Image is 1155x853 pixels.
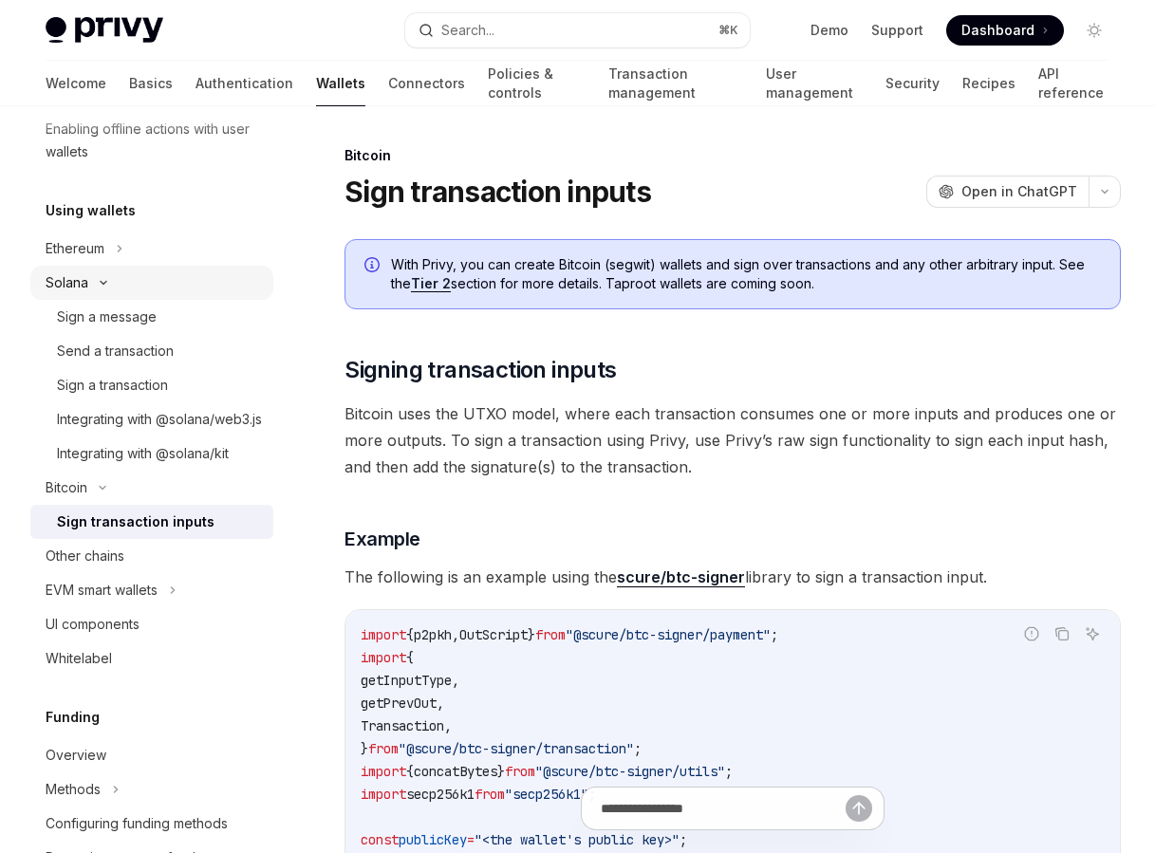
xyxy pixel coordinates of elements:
[196,61,293,106] a: Authentication
[961,21,1034,40] span: Dashboard
[961,182,1077,201] span: Open in ChatGPT
[406,649,414,666] span: {
[946,15,1064,46] a: Dashboard
[30,368,273,402] a: Sign a transaction
[364,257,383,276] svg: Info
[46,778,101,801] div: Methods
[46,17,163,44] img: light logo
[57,510,214,533] div: Sign transaction inputs
[771,626,778,643] span: ;
[391,255,1101,293] span: With Privy, you can create Bitcoin (segwit) wallets and sign over transactions and any other arbi...
[566,626,771,643] span: "@scure/btc-signer/payment"
[452,672,459,689] span: ,
[497,763,505,780] span: }
[617,567,745,587] a: scure/btc-signer
[361,695,437,712] span: getPrevOut
[608,61,744,106] a: Transaction management
[30,436,273,471] a: Integrating with @solana/kit
[361,672,452,689] span: getInputType
[345,526,420,552] span: Example
[1080,621,1105,646] button: Ask AI
[926,176,1089,208] button: Open in ChatGPT
[368,740,399,757] span: from
[725,763,733,780] span: ;
[962,61,1015,106] a: Recipes
[535,763,725,780] span: "@scure/btc-signer/utils"
[30,607,273,641] a: UI components
[30,807,273,841] a: Configuring funding methods
[361,626,406,643] span: import
[46,271,88,294] div: Solana
[30,300,273,334] a: Sign a message
[361,717,444,734] span: Transaction
[30,334,273,368] a: Send a transaction
[46,237,104,260] div: Ethereum
[405,13,750,47] button: Search...⌘K
[57,340,174,362] div: Send a transaction
[399,740,634,757] span: "@scure/btc-signer/transaction"
[766,61,862,106] a: User management
[1050,621,1074,646] button: Copy the contents from the code block
[535,626,566,643] span: from
[46,812,228,835] div: Configuring funding methods
[388,61,465,106] a: Connectors
[414,626,452,643] span: p2pkh
[46,579,158,602] div: EVM smart wallets
[57,442,229,465] div: Integrating with @solana/kit
[57,306,157,328] div: Sign a message
[406,626,414,643] span: {
[46,199,136,222] h5: Using wallets
[345,355,616,385] span: Signing transaction inputs
[345,175,651,209] h1: Sign transaction inputs
[46,476,87,499] div: Bitcoin
[885,61,940,106] a: Security
[345,400,1121,480] span: Bitcoin uses the UTXO model, where each transaction consumes one or more inputs and produces one ...
[345,146,1121,165] div: Bitcoin
[437,695,444,712] span: ,
[46,545,124,567] div: Other chains
[361,649,406,666] span: import
[528,626,535,643] span: }
[57,408,262,431] div: Integrating with @solana/web3.js
[459,626,528,643] span: OutScript
[810,21,848,40] a: Demo
[1038,61,1109,106] a: API reference
[345,564,1121,590] span: The following is an example using the library to sign a transaction input.
[361,763,406,780] span: import
[444,717,452,734] span: ,
[30,641,273,676] a: Whitelabel
[505,763,535,780] span: from
[57,374,168,397] div: Sign a transaction
[46,118,262,163] div: Enabling offline actions with user wallets
[871,21,923,40] a: Support
[411,275,451,292] a: Tier 2
[46,61,106,106] a: Welcome
[30,112,273,169] a: Enabling offline actions with user wallets
[30,738,273,772] a: Overview
[30,505,273,539] a: Sign transaction inputs
[361,740,368,757] span: }
[452,626,459,643] span: ,
[406,763,414,780] span: {
[634,740,642,757] span: ;
[30,402,273,436] a: Integrating with @solana/web3.js
[46,613,140,636] div: UI components
[441,19,494,42] div: Search...
[46,706,100,729] h5: Funding
[46,647,112,670] div: Whitelabel
[129,61,173,106] a: Basics
[718,23,738,38] span: ⌘ K
[488,61,586,106] a: Policies & controls
[316,61,365,106] a: Wallets
[30,539,273,573] a: Other chains
[1079,15,1109,46] button: Toggle dark mode
[414,763,497,780] span: concatBytes
[846,795,872,822] button: Send message
[1019,621,1044,646] button: Report incorrect code
[46,744,106,767] div: Overview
